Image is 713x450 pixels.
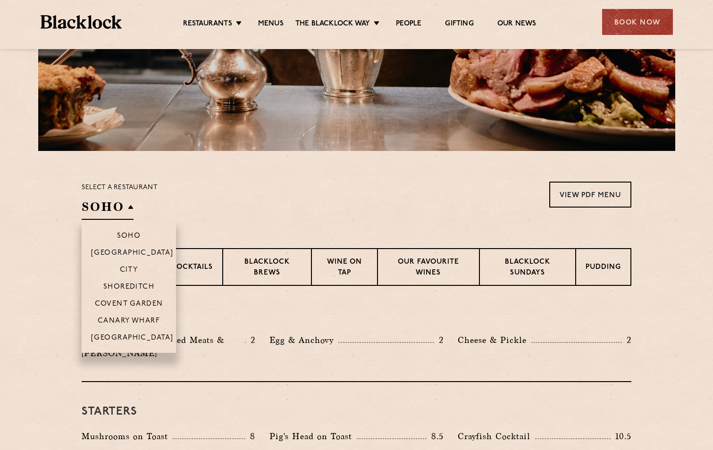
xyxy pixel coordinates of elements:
h3: Pre Chop Bites [82,309,631,322]
p: 2 [434,334,444,346]
p: Mushrooms on Toast [82,430,173,443]
p: Select a restaurant [82,182,158,194]
a: The Blacklock Way [295,19,370,30]
p: Our favourite wines [387,257,469,279]
h3: Starters [82,406,631,418]
p: City [120,266,138,275]
p: Covent Garden [95,300,163,309]
a: Menus [258,19,284,30]
p: Soho [117,232,141,242]
p: 10.5 [611,430,631,442]
p: 8.5 [427,430,444,442]
p: Blacklock Sundays [489,257,566,279]
p: 2 [622,334,631,346]
a: Our News [497,19,537,30]
h2: SOHO [82,199,134,220]
p: 8 [245,430,255,442]
p: Canary Wharf [98,317,160,326]
p: Cheese & Pickle [458,333,531,347]
img: BL_Textured_Logo-footer-cropped.svg [41,15,122,29]
p: Wine on Tap [321,257,368,279]
p: Crayfish Cocktail [458,430,535,443]
p: Pudding [586,262,621,274]
p: Egg & Anchovy [269,333,338,347]
p: [GEOGRAPHIC_DATA] [91,334,174,343]
a: Gifting [445,19,473,30]
a: Restaurants [183,19,232,30]
p: Pig's Head on Toast [269,430,357,443]
a: View PDF Menu [549,182,631,208]
p: [GEOGRAPHIC_DATA] [91,249,174,258]
a: People [396,19,421,30]
p: Cocktails [171,262,213,274]
div: Book Now [602,9,673,35]
p: Blacklock Brews [233,257,302,279]
p: Shoreditch [103,283,155,292]
p: 2 [246,334,255,346]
